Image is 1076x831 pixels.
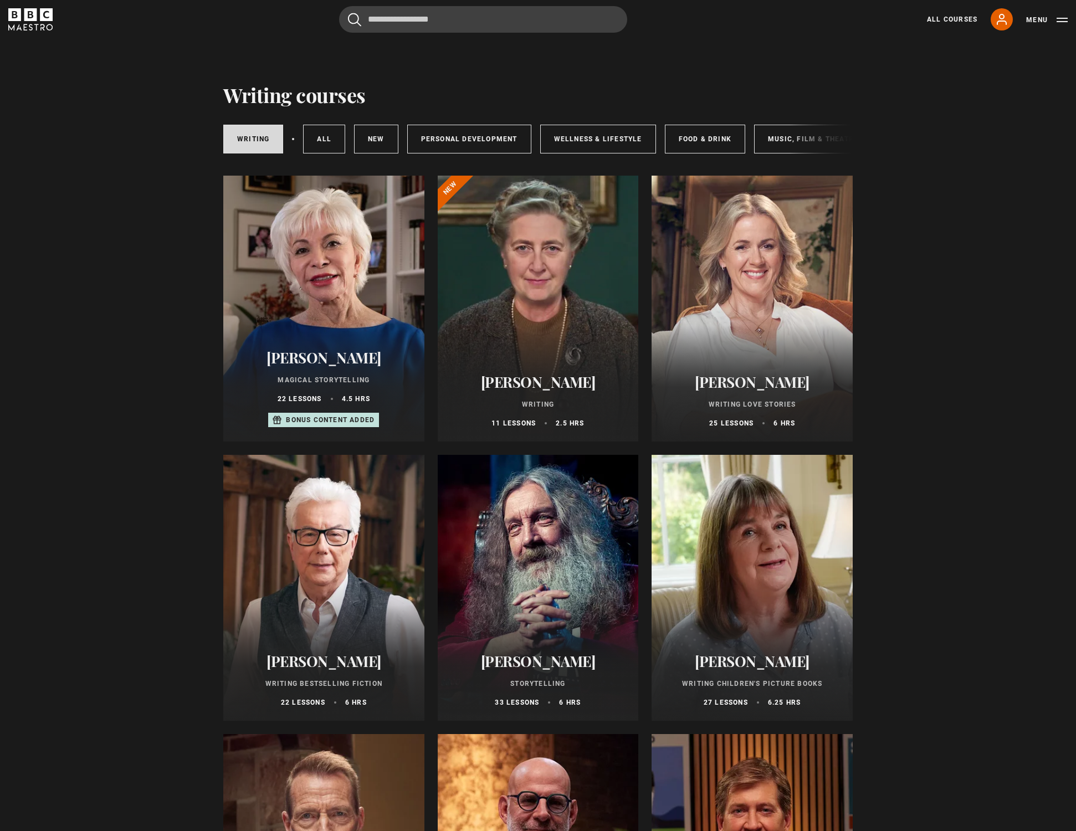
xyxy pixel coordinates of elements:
a: Food & Drink [665,125,745,153]
a: Personal Development [407,125,531,153]
a: [PERSON_NAME] Storytelling 33 lessons 6 hrs [438,455,639,721]
svg: BBC Maestro [8,8,53,30]
a: Writing [223,125,283,153]
p: Writing Bestselling Fiction [237,679,411,689]
p: 25 lessons [709,418,754,428]
a: [PERSON_NAME] Writing 11 lessons 2.5 hrs New [438,176,639,442]
p: Magical Storytelling [237,375,411,385]
button: Submit the search query [348,13,361,27]
h2: [PERSON_NAME] [451,653,626,670]
p: Writing Love Stories [665,399,839,409]
p: Storytelling [451,679,626,689]
a: All [303,125,345,153]
p: Writing Children's Picture Books [665,679,839,689]
p: 22 lessons [281,697,325,707]
a: [PERSON_NAME] Writing Bestselling Fiction 22 lessons 6 hrs [223,455,424,721]
h2: [PERSON_NAME] [237,349,411,366]
input: Search [339,6,627,33]
a: Music, Film & Theatre [754,125,872,153]
h2: [PERSON_NAME] [451,373,626,391]
h1: Writing courses [223,83,366,106]
p: 6 hrs [773,418,795,428]
p: 33 lessons [495,697,539,707]
a: Wellness & Lifestyle [540,125,656,153]
h2: [PERSON_NAME] [665,373,839,391]
p: Bonus content added [286,415,375,425]
a: All Courses [927,14,977,24]
p: 11 lessons [491,418,536,428]
p: 27 lessons [704,697,748,707]
p: 6 hrs [345,697,367,707]
h2: [PERSON_NAME] [237,653,411,670]
p: 2.5 hrs [556,418,584,428]
p: Writing [451,399,626,409]
h2: [PERSON_NAME] [665,653,839,670]
p: 22 lessons [278,394,322,404]
p: 6.25 hrs [768,697,801,707]
button: Toggle navigation [1026,14,1068,25]
a: [PERSON_NAME] Magical Storytelling 22 lessons 4.5 hrs Bonus content added [223,176,424,442]
a: [PERSON_NAME] Writing Children's Picture Books 27 lessons 6.25 hrs [652,455,853,721]
a: [PERSON_NAME] Writing Love Stories 25 lessons 6 hrs [652,176,853,442]
p: 4.5 hrs [342,394,370,404]
p: 6 hrs [559,697,581,707]
a: New [354,125,398,153]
